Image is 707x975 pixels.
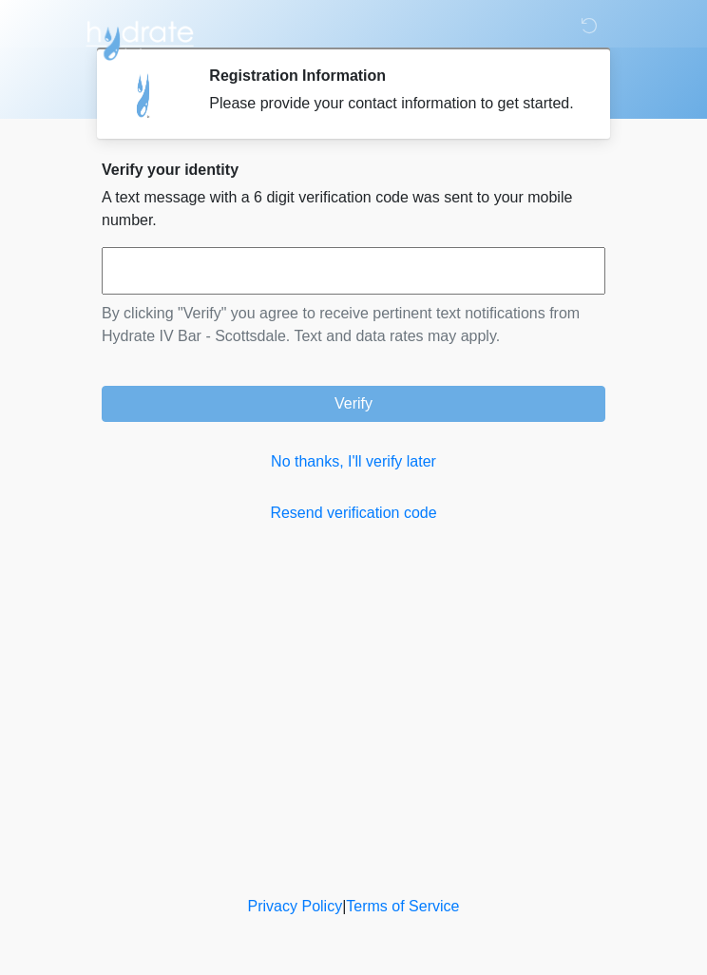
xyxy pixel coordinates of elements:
h2: Verify your identity [102,161,605,179]
p: By clicking "Verify" you agree to receive pertinent text notifications from Hydrate IV Bar - Scot... [102,302,605,348]
a: Privacy Policy [248,898,343,914]
a: Resend verification code [102,502,605,525]
a: No thanks, I'll verify later [102,450,605,473]
img: Hydrate IV Bar - Scottsdale Logo [83,14,197,62]
a: Terms of Service [346,898,459,914]
button: Verify [102,386,605,422]
p: A text message with a 6 digit verification code was sent to your mobile number. [102,186,605,232]
a: | [342,898,346,914]
div: Please provide your contact information to get started. [209,92,577,115]
img: Agent Avatar [116,67,173,124]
